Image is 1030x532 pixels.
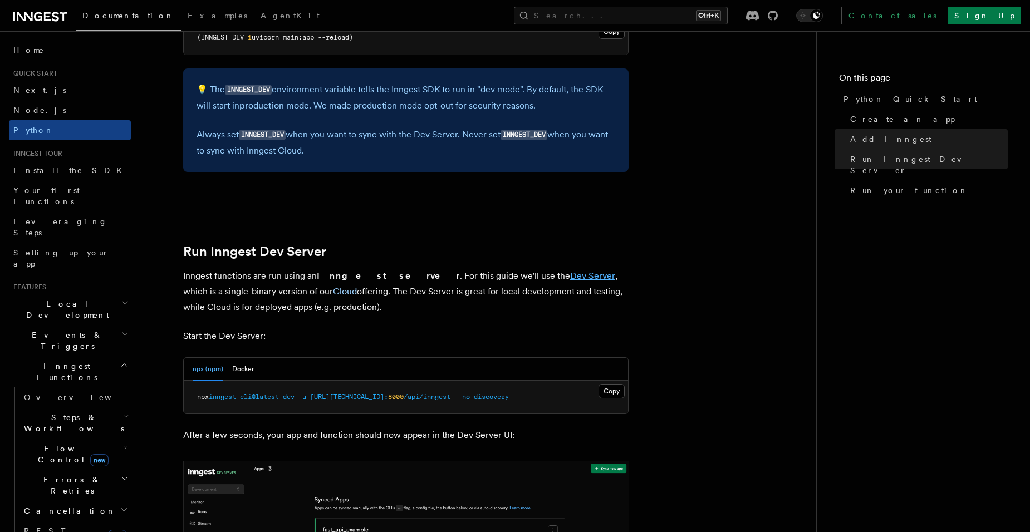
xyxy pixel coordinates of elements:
span: = [244,33,248,41]
a: Leveraging Steps [9,211,131,243]
span: Local Development [9,298,121,321]
span: AgentKit [261,11,320,20]
p: Always set when you want to sync with the Dev Server. Never set when you want to sync with Innges... [197,127,615,159]
span: Inngest tour [9,149,62,158]
span: Quick start [9,69,57,78]
span: Run Inngest Dev Server [850,154,1008,176]
span: Documentation [82,11,174,20]
a: Cloud [333,286,357,297]
span: --no-discovery [454,393,509,401]
span: [URL][TECHNICAL_ID]: [310,393,388,401]
button: Local Development [9,294,131,325]
span: npx [197,393,209,401]
span: Setting up your app [13,248,109,268]
kbd: Ctrl+K [696,10,721,21]
span: dev [283,393,295,401]
span: Examples [188,11,247,20]
a: Home [9,40,131,60]
code: INNGEST_DEV [225,85,272,95]
a: Create an app [846,109,1008,129]
button: Copy [599,384,625,398]
span: Overview [24,393,139,402]
button: npx (npm) [193,358,223,381]
a: Overview [19,387,131,407]
span: Node.js [13,106,66,115]
p: Start the Dev Server: [183,328,629,344]
button: Copy [599,24,625,39]
span: Errors & Retries [19,474,121,496]
span: (INNGEST_DEV [197,33,244,41]
span: Add Inngest [850,134,931,145]
span: Inngest Functions [9,361,120,383]
span: Install the SDK [13,166,129,175]
span: Leveraging Steps [13,217,107,237]
span: 1 [248,33,252,41]
span: Events & Triggers [9,329,121,352]
a: Run Inngest Dev Server [846,149,1008,180]
span: Next.js [13,86,66,95]
a: Next.js [9,80,131,100]
span: /api/inngest [404,393,450,401]
a: Examples [181,3,254,30]
span: Features [9,283,46,292]
span: Run your function [850,185,968,196]
a: AgentKit [254,3,326,30]
a: Run your function [846,180,1008,200]
span: Python [13,126,54,135]
p: Inngest functions are run using an . For this guide we'll use the , which is a single-binary vers... [183,268,629,315]
a: Documentation [76,3,181,31]
a: Sign Up [948,7,1021,24]
span: Cancellation [19,505,116,516]
p: After a few seconds, your app and function should now appear in the Dev Server UI: [183,427,629,443]
a: Node.js [9,100,131,120]
button: Search...Ctrl+K [514,7,728,24]
a: Setting up your app [9,243,131,274]
strong: Inngest server [317,270,460,281]
span: new [90,454,109,466]
button: Toggle dark mode [796,9,823,22]
button: Flow Controlnew [19,439,131,470]
a: Contact sales [841,7,943,24]
span: 8000 [388,393,404,401]
a: Run Inngest Dev Server [183,244,326,259]
span: Steps & Workflows [19,412,124,434]
h4: On this page [839,71,1008,89]
button: Errors & Retries [19,470,131,501]
button: Cancellation [19,501,131,521]
a: Python Quick Start [839,89,1008,109]
span: Your first Functions [13,186,80,206]
button: Events & Triggers [9,325,131,356]
a: Install the SDK [9,160,131,180]
code: INNGEST_DEV [239,130,286,140]
span: Home [13,45,45,56]
span: Python Quick Start [843,93,977,105]
button: Inngest Functions [9,356,131,387]
a: Python [9,120,131,140]
span: Create an app [850,114,955,125]
span: Flow Control [19,443,122,465]
span: -u [298,393,306,401]
button: Steps & Workflows [19,407,131,439]
p: 💡 The environment variable tells the Inngest SDK to run in "dev mode". By default, the SDK will s... [197,82,615,114]
a: production mode [239,100,309,111]
a: Add Inngest [846,129,1008,149]
a: Your first Functions [9,180,131,211]
span: inngest-cli@latest [209,393,279,401]
button: Docker [232,358,254,381]
a: Dev Server [570,270,615,281]
span: uvicorn main:app --reload) [252,33,353,41]
code: INNGEST_DEV [501,130,547,140]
